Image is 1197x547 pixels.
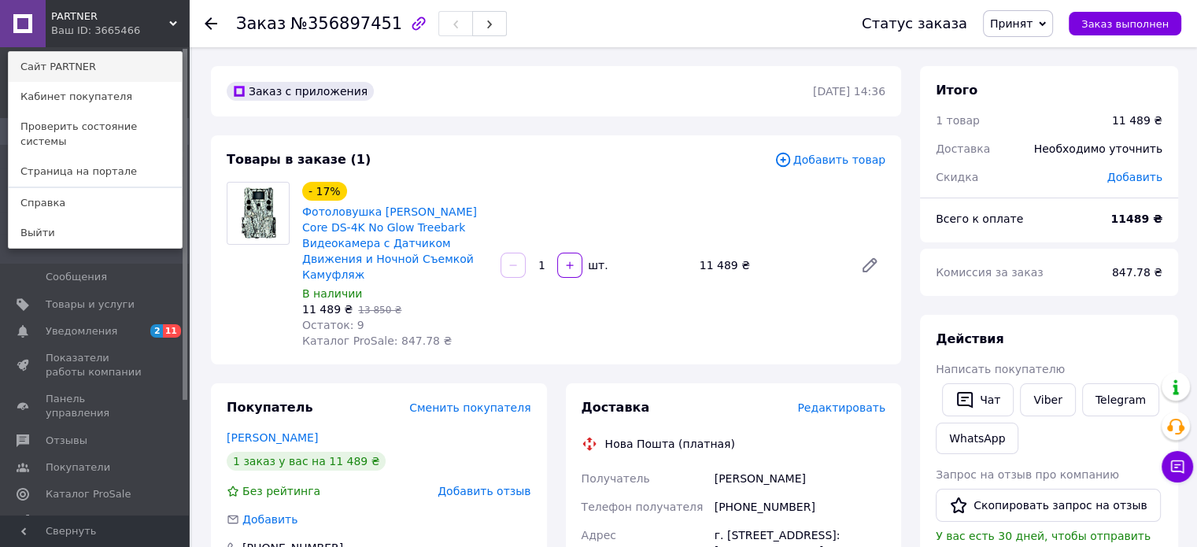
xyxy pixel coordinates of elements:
span: Панель управления [46,392,146,420]
span: 13 850 ₴ [358,305,401,316]
a: Viber [1020,383,1075,416]
span: Каталог ProSale [46,487,131,501]
img: Фотоловушка Bushnell Core DS-4K No Glow Treebark Видеокамера с Датчиком Движения и Ночной Съемкой... [227,183,288,244]
div: 11 489 ₴ [1112,113,1162,128]
span: Добавить [1107,171,1162,183]
button: Чат с покупателем [1162,451,1193,482]
span: Всего к оплате [936,213,1023,225]
div: Необходимо уточнить [1025,131,1172,166]
span: Отзывы [46,434,87,448]
b: 11489 ₴ [1110,213,1162,225]
span: Итого [936,83,977,98]
div: - 17% [302,182,347,201]
button: Скопировать запрос на отзыв [936,489,1161,522]
span: Товары в заказе (1) [227,152,371,167]
span: №356897451 [290,14,402,33]
span: Каталог ProSale: 847.78 ₴ [302,334,452,347]
span: Товары и услуги [46,298,135,312]
div: 11 489 ₴ [693,254,848,276]
span: Показатели работы компании [46,351,146,379]
span: Запрос на отзыв про компанию [936,468,1119,481]
span: Остаток: 9 [302,319,364,331]
span: Добавить товар [774,151,885,168]
span: 847.78 ₴ [1112,266,1162,279]
div: Нова Пошта (платная) [601,436,739,452]
div: [PHONE_NUMBER] [711,493,889,521]
span: Редактировать [797,401,885,414]
div: 1 заказ у вас на 11 489 ₴ [227,452,386,471]
span: Получатель [582,472,650,485]
a: Сайт PARTNER [9,52,182,82]
span: 11 489 ₴ [302,303,353,316]
button: Заказ выполнен [1069,12,1181,35]
span: Написать покупателю [936,363,1065,375]
span: Комиссия за заказ [936,266,1044,279]
a: Страница на портале [9,157,182,187]
span: Доставка [582,400,650,415]
span: Принят [990,17,1033,30]
span: 1 товар [936,114,980,127]
div: Ваш ID: 3665466 [51,24,117,38]
a: Справка [9,188,182,218]
a: Проверить состояние системы [9,112,182,156]
a: Редактировать [854,249,885,281]
div: [PERSON_NAME] [711,464,889,493]
span: 2 [150,324,163,338]
div: Заказ с приложения [227,82,374,101]
span: Уведомления [46,324,117,338]
span: Без рейтинга [242,485,320,497]
a: [PERSON_NAME] [227,431,318,444]
div: Статус заказа [862,16,967,31]
span: В наличии [302,287,362,300]
span: 11 [163,324,181,338]
span: Заказ выполнен [1081,18,1169,30]
span: Сообщения [46,270,107,284]
span: Покупатели [46,460,110,475]
span: Телефон получателя [582,501,704,513]
div: шт. [584,257,609,273]
span: Аналитика [46,514,104,528]
span: Сменить покупателя [409,401,530,414]
button: Чат [942,383,1014,416]
a: Фотоловушка [PERSON_NAME] Core DS-4K No Glow Treebark Видеокамера с Датчиком Движения и Ночной Съ... [302,205,477,281]
a: Кабинет покупателя [9,82,182,112]
div: Вернуться назад [205,16,217,31]
span: Скидка [936,171,978,183]
span: Адрес [582,529,616,541]
span: Заказ [236,14,286,33]
a: Выйти [9,218,182,248]
span: Действия [936,331,1004,346]
a: WhatsApp [936,423,1018,454]
a: Telegram [1082,383,1159,416]
span: Добавить [242,513,297,526]
span: Покупатель [227,400,312,415]
time: [DATE] 14:36 [813,85,885,98]
span: Добавить отзыв [438,485,530,497]
span: Доставка [936,142,990,155]
span: PARTNER [51,9,169,24]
